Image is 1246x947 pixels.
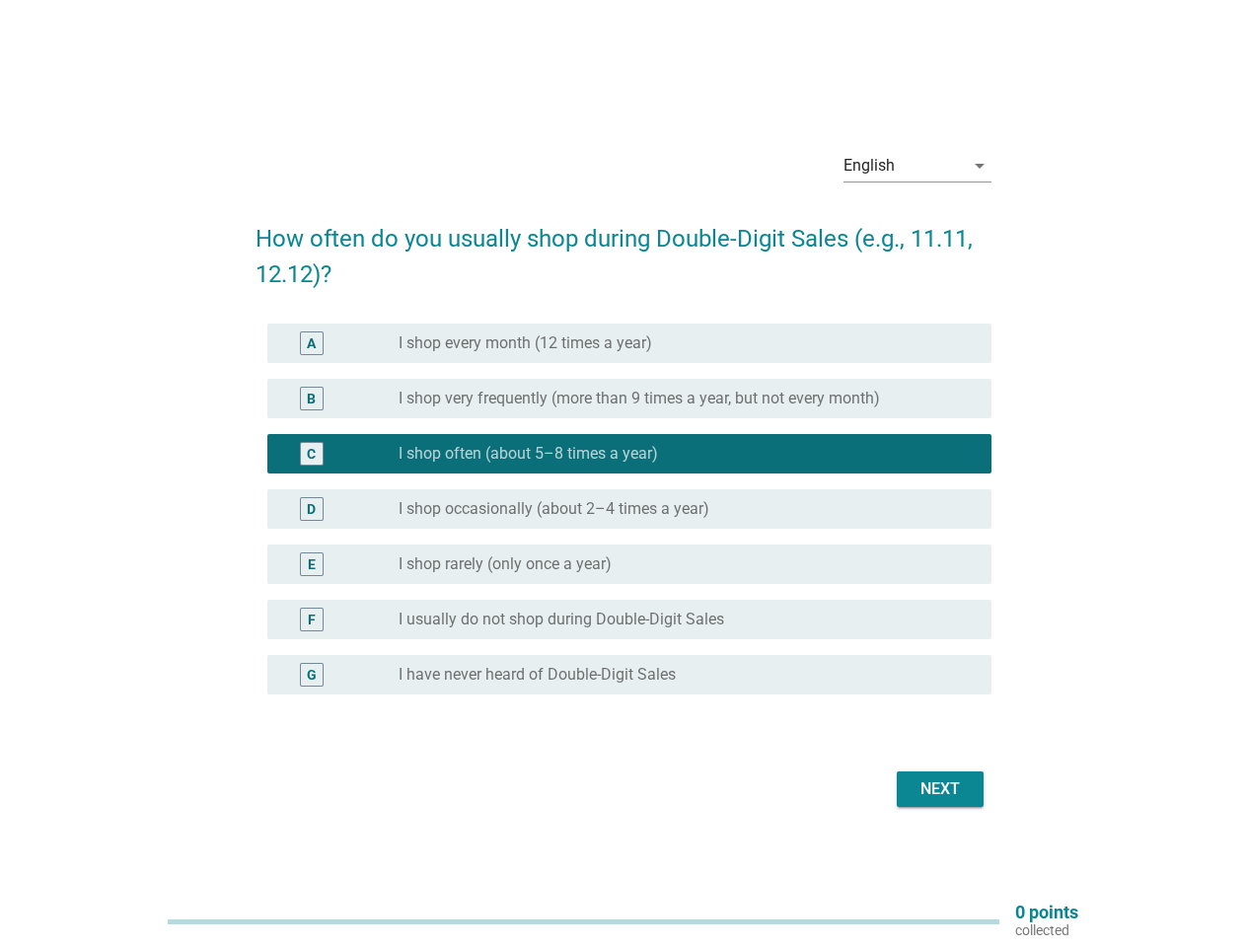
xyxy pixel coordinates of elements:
[307,665,317,686] div: G
[308,554,316,575] div: E
[307,333,316,354] div: A
[308,610,316,630] div: F
[307,499,316,520] div: D
[256,201,991,292] h2: How often do you usually shop during Double-Digit Sales (e.g., 11.11, 12.12)?
[399,389,880,408] label: I shop very frequently (more than 9 times a year, but not every month)
[399,610,724,629] label: I usually do not shop during Double-Digit Sales
[399,444,658,464] label: I shop often (about 5–8 times a year)
[843,157,895,175] div: English
[399,499,709,519] label: I shop occasionally (about 2–4 times a year)
[399,333,652,353] label: I shop every month (12 times a year)
[968,154,991,178] i: arrow_drop_down
[913,777,968,801] div: Next
[399,665,676,685] label: I have never heard of Double-Digit Sales
[307,444,316,465] div: C
[897,771,984,807] button: Next
[399,554,612,574] label: I shop rarely (only once a year)
[1015,904,1078,921] p: 0 points
[307,389,316,409] div: B
[1015,921,1078,939] p: collected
